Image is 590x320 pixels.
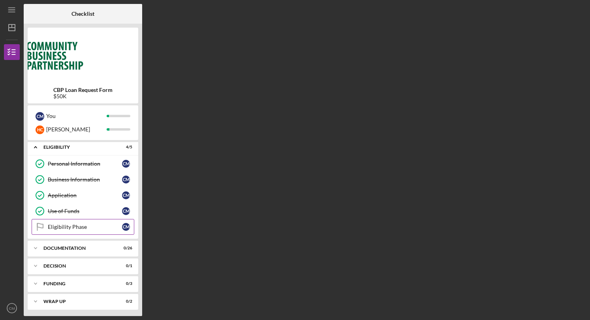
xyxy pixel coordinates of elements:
[46,123,107,136] div: [PERSON_NAME]
[122,207,130,215] div: C M
[43,145,113,150] div: Eligibility
[118,246,132,251] div: 0 / 26
[43,246,113,251] div: Documentation
[53,93,113,99] div: $50K
[118,264,132,268] div: 0 / 1
[118,145,132,150] div: 4 / 5
[32,187,134,203] a: ApplicationCM
[122,160,130,168] div: C M
[48,161,122,167] div: Personal Information
[71,11,94,17] b: Checklist
[122,223,130,231] div: C M
[48,208,122,214] div: Use of Funds
[53,87,113,93] b: CBP Loan Request Form
[48,224,122,230] div: Eligibility Phase
[122,176,130,183] div: C M
[118,281,132,286] div: 0 / 3
[36,125,44,134] div: H C
[36,112,44,121] div: C M
[28,32,138,79] img: Product logo
[4,300,20,316] button: CM
[48,192,122,198] div: Application
[46,109,107,123] div: You
[43,264,113,268] div: Decision
[32,156,134,172] a: Personal InformationCM
[32,172,134,187] a: Business InformationCM
[32,203,134,219] a: Use of FundsCM
[118,299,132,304] div: 0 / 2
[122,191,130,199] div: C M
[9,306,15,311] text: CM
[43,299,113,304] div: Wrap up
[48,176,122,183] div: Business Information
[43,281,113,286] div: Funding
[32,219,134,235] a: Eligibility PhaseCM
